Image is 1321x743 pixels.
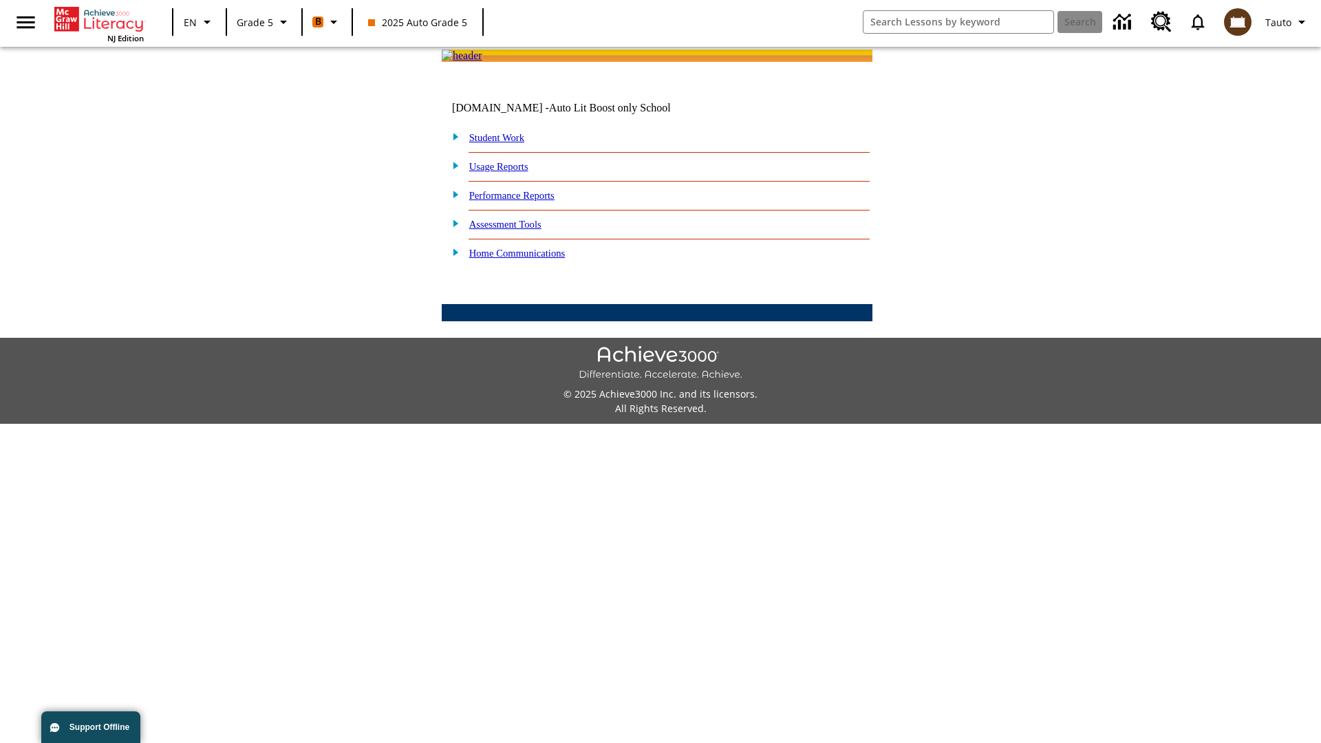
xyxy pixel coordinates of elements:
[579,346,742,381] img: Achieve3000 Differentiate Accelerate Achieve
[469,219,541,230] a: Assessment Tools
[54,4,144,43] div: Home
[452,102,705,114] td: [DOMAIN_NAME] -
[445,188,460,200] img: plus.gif
[1180,4,1216,40] a: Notifications
[1224,8,1252,36] img: avatar image
[237,15,273,30] span: Grade 5
[69,722,129,732] span: Support Offline
[307,10,347,34] button: Boost Class color is orange. Change class color
[107,33,144,43] span: NJ Edition
[1105,3,1143,41] a: Data Center
[445,217,460,229] img: plus.gif
[445,246,460,258] img: plus.gif
[469,248,566,259] a: Home Communications
[41,711,140,743] button: Support Offline
[1265,15,1291,30] span: Tauto
[1216,4,1260,40] button: Select a new avatar
[231,10,297,34] button: Grade: Grade 5, Select a grade
[469,190,555,201] a: Performance Reports
[178,10,222,34] button: Language: EN, Select a language
[1143,3,1180,41] a: Resource Center, Will open in new tab
[863,11,1053,33] input: search field
[315,13,321,30] span: B
[549,102,671,114] nobr: Auto Lit Boost only School
[469,132,524,143] a: Student Work
[1260,10,1315,34] button: Profile/Settings
[368,15,467,30] span: 2025 Auto Grade 5
[445,159,460,171] img: plus.gif
[442,50,482,62] img: header
[184,15,197,30] span: EN
[469,161,528,172] a: Usage Reports
[6,2,46,43] button: Open side menu
[445,130,460,142] img: plus.gif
